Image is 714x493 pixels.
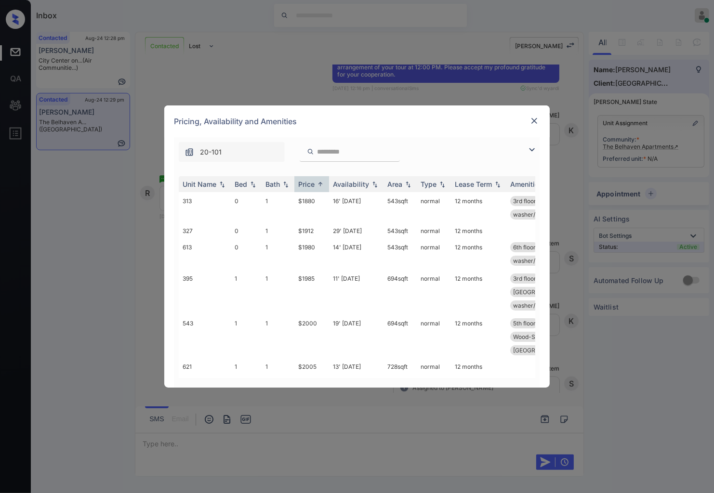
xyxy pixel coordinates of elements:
td: $1880 [294,192,329,223]
span: washer/dryer [513,302,550,309]
div: Area [387,180,402,188]
td: 1 [231,314,262,359]
td: 1 [262,314,294,359]
img: sorting [316,181,325,188]
td: 602 sqft [383,374,417,405]
span: 6th floor [513,244,536,251]
div: Type [421,180,436,188]
img: sorting [248,181,258,188]
td: 621 [179,359,231,374]
div: Lease Term [455,180,492,188]
div: Unit Name [183,180,216,188]
span: 3rd floor [513,197,536,205]
img: icon-zuma [307,147,314,156]
td: 19' [DATE] [329,314,383,359]
td: 12 months [451,374,506,405]
img: sorting [217,181,227,188]
td: 14' [DATE] [329,238,383,270]
td: normal [417,223,451,238]
img: sorting [437,181,447,188]
td: 1 [262,223,294,238]
td: 0 [231,238,262,270]
span: 3rd floor [513,275,536,282]
td: 12 months [451,192,506,223]
td: 12 months [451,223,506,238]
td: 1 [262,192,294,223]
td: $2000 [294,314,329,359]
td: $1980 [294,238,329,270]
span: [GEOGRAPHIC_DATA] [513,347,572,354]
td: 327 [179,223,231,238]
td: normal [417,359,451,374]
td: normal [417,238,451,270]
span: 20-101 [200,147,222,157]
img: icon-zuma [185,147,194,157]
td: 613 [179,238,231,270]
td: $1912 [294,223,329,238]
td: 694 sqft [383,270,417,314]
td: 1 [262,238,294,270]
img: icon-zuma [526,144,538,156]
td: 0 [231,192,262,223]
td: 11' [DATE] [329,270,383,314]
td: 13' [DATE] [329,359,383,374]
td: 543 sqft [383,223,417,238]
td: $1985 [294,270,329,314]
td: 0 [231,374,262,405]
td: 728 sqft [383,359,417,374]
img: sorting [403,181,413,188]
td: normal [417,270,451,314]
td: 0 [231,223,262,238]
td: 12 months [451,359,506,374]
span: Wood-Style Floo... [513,333,563,340]
div: Availability [333,180,369,188]
td: $2005 [294,359,329,374]
td: 1 [262,359,294,374]
td: 632 [179,374,231,405]
td: 313 [179,192,231,223]
img: sorting [370,181,380,188]
span: washer/dryer [513,211,550,218]
span: 5th floor [513,320,536,327]
td: 395 [179,270,231,314]
td: 1 [262,270,294,314]
td: normal [417,192,451,223]
div: Pricing, Availability and Amenities [164,105,550,137]
td: 1 [231,359,262,374]
td: 543 sqft [383,238,417,270]
td: 16' [DATE] [329,192,383,223]
img: sorting [493,181,502,188]
div: Amenities [510,180,542,188]
td: 12 months [451,270,506,314]
td: 12 months [451,238,506,270]
td: 694 sqft [383,314,417,359]
td: 543 [179,314,231,359]
td: 1 [231,270,262,314]
td: 29' [DATE] [329,223,383,238]
td: $2055 [294,374,329,405]
td: 12 months [451,314,506,359]
td: normal [417,374,451,405]
div: Bath [265,180,280,188]
div: Price [298,180,315,188]
img: close [529,116,539,126]
img: sorting [281,181,291,188]
td: normal [417,314,451,359]
td: 29' [DATE] [329,374,383,405]
span: washer/dryer [513,257,550,264]
span: [GEOGRAPHIC_DATA] [513,288,572,296]
td: 1 [262,374,294,405]
td: 543 sqft [383,192,417,223]
div: Bed [235,180,247,188]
